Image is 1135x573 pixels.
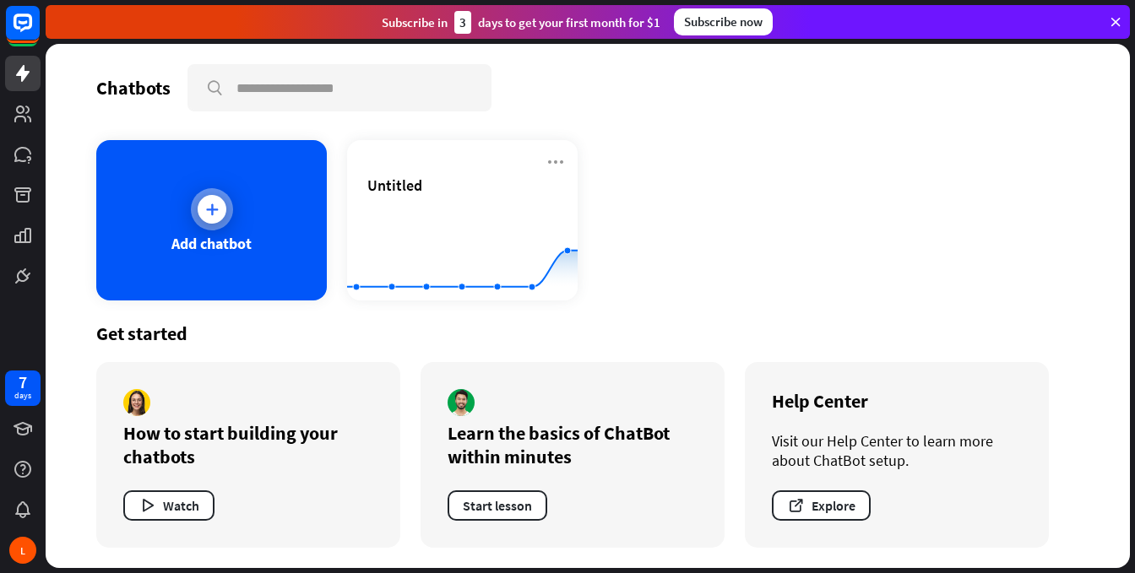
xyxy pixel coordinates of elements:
img: author [123,389,150,416]
a: 7 days [5,370,41,406]
div: Subscribe in days to get your first month for $1 [382,11,660,34]
div: Visit our Help Center to learn more about ChatBot setup. [772,431,1022,470]
span: Untitled [367,176,422,195]
div: 7 [19,375,27,390]
div: Learn the basics of ChatBot within minutes [448,421,698,468]
div: Help Center [772,389,1022,413]
div: 3 [454,11,471,34]
div: Get started [96,322,1079,345]
div: Subscribe now [674,8,773,35]
div: Chatbots [96,76,171,100]
img: author [448,389,475,416]
div: L [9,537,36,564]
button: Open LiveChat chat widget [14,7,64,57]
div: days [14,390,31,402]
div: How to start building your chatbots [123,421,373,468]
button: Explore [772,490,871,521]
button: Start lesson [448,490,547,521]
button: Watch [123,490,215,521]
div: Add chatbot [171,234,252,253]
